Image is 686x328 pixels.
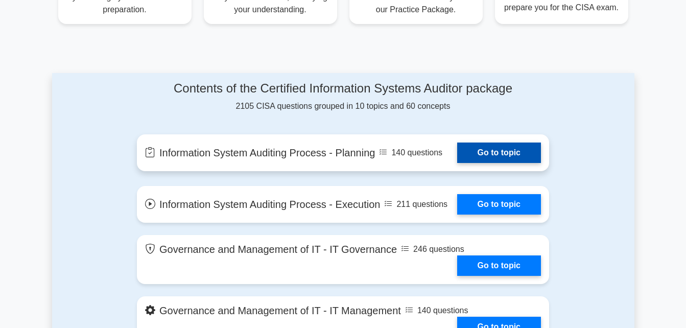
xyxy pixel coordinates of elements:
a: Go to topic [457,194,541,215]
div: 2105 CISA questions grouped in 10 topics and 60 concepts [137,81,549,112]
a: Go to topic [457,255,541,276]
a: Go to topic [457,143,541,163]
h4: Contents of the Certified Information Systems Auditor package [137,81,549,96]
